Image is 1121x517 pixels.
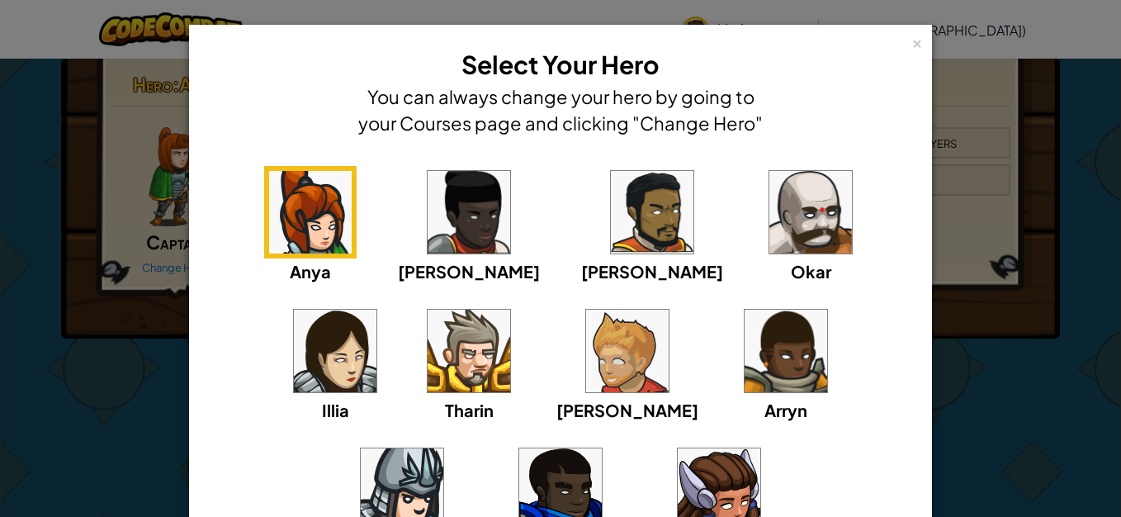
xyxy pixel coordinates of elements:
span: Tharin [445,400,494,420]
img: portrait.png [586,310,669,392]
span: Illia [322,400,349,420]
img: portrait.png [294,310,376,392]
img: portrait.png [269,171,352,254]
div: × [911,32,923,50]
img: portrait.png [769,171,852,254]
img: portrait.png [745,310,827,392]
span: Arryn [764,400,807,420]
h3: Select Your Hero [354,46,767,83]
img: portrait.png [611,171,693,254]
span: Okar [791,261,831,282]
span: [PERSON_NAME] [581,261,723,282]
h4: You can always change your hero by going to your Courses page and clicking "Change Hero" [354,83,767,136]
img: portrait.png [428,310,510,392]
span: [PERSON_NAME] [556,400,698,420]
img: portrait.png [428,171,510,254]
span: [PERSON_NAME] [398,261,540,282]
span: Anya [290,261,331,282]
